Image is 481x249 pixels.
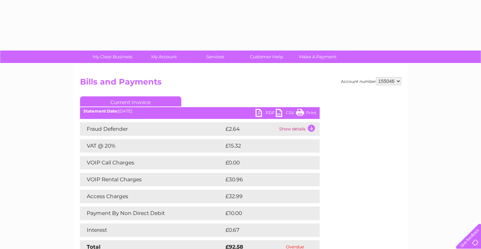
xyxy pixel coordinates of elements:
a: My Clear Business [85,51,140,63]
a: Make A Payment [290,51,346,63]
b: Statement Date: [83,108,118,114]
td: £0.67 [224,223,304,237]
div: Account number [341,77,401,85]
td: £2.64 [224,122,277,136]
td: VOIP Call Charges [80,156,224,169]
td: Payment By Non Direct Debit [80,207,224,220]
a: CSV [276,109,296,119]
a: PDF [256,109,276,119]
td: £10.00 [224,207,306,220]
td: Fraud Defender [80,122,224,136]
a: Print [296,109,316,119]
div: [DATE] [80,109,320,114]
a: Current Invoice [80,96,181,106]
td: £30.96 [224,173,306,186]
td: £15.32 [224,139,305,153]
td: Access Charges [80,190,224,203]
a: Customer Help [239,51,294,63]
a: Services [187,51,243,63]
a: My Account [136,51,192,63]
td: Show details [277,122,320,136]
td: VOIP Rental Charges [80,173,224,186]
td: £32.99 [224,190,306,203]
td: £0.00 [224,156,304,169]
h2: Bills and Payments [80,77,401,90]
td: VAT @ 20% [80,139,224,153]
td: Interest [80,223,224,237]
